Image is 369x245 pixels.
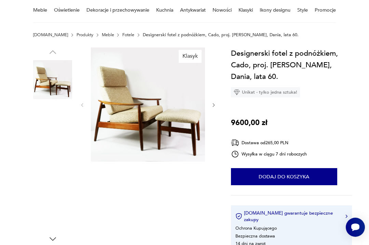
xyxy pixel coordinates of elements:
div: Unikat - tylko jedna sztuka! [231,87,300,97]
img: Zdjęcie produktu Designerski fotel z podnóżkiem, Cado, proj. Arne Vodder, Dania, lata 60. [33,60,72,99]
img: Zdjęcie produktu Designerski fotel z podnóżkiem, Cado, proj. Arne Vodder, Dania, lata 60. [33,104,72,142]
img: Ikona certyfikatu [235,213,242,220]
p: 9600,00 zł [231,117,268,128]
img: Zdjęcie produktu Designerski fotel z podnóżkiem, Cado, proj. Arne Vodder, Dania, lata 60. [33,191,72,230]
img: Ikona dostawy [231,138,239,147]
a: [DOMAIN_NAME] [33,32,68,37]
img: Zdjęcie produktu Designerski fotel z podnóżkiem, Cado, proj. Arne Vodder, Dania, lata 60. [33,147,72,186]
div: Wysyłka w ciągu 7 dni roboczych [231,150,307,158]
li: Bezpieczna dostawa [235,233,275,239]
a: Meble [102,32,114,37]
h1: Designerski fotel z podnóżkiem, Cado, proj. [PERSON_NAME], Dania, lata 60. [231,47,352,83]
p: Designerski fotel z podnóżkiem, Cado, proj. [PERSON_NAME], Dania, lata 60. [143,32,299,37]
button: [DOMAIN_NAME] gwarantuje bezpieczne zakupy [235,210,347,223]
div: Dostawa od 265,00 PLN [231,138,307,147]
div: Klasyk [179,50,202,63]
img: Ikona diamentu [234,89,240,95]
button: Dodaj do koszyka [231,168,337,185]
img: Zdjęcie produktu Designerski fotel z podnóżkiem, Cado, proj. Arne Vodder, Dania, lata 60. [91,47,205,162]
img: Ikona strzałki w prawo [345,215,347,218]
a: Produkty [77,32,93,37]
a: Fotele [122,32,134,37]
li: Ochrona Kupującego [235,225,277,231]
iframe: Smartsupp widget button [346,218,365,237]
